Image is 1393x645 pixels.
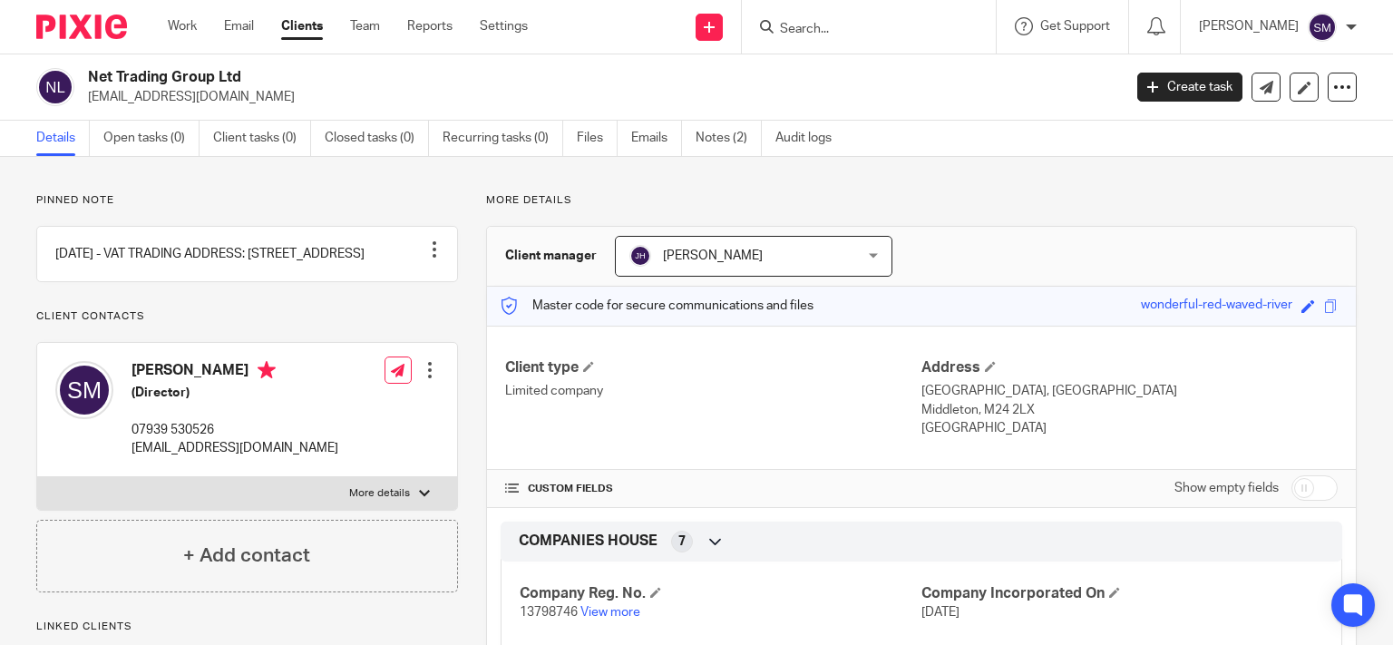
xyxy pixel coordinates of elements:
[132,421,338,439] p: 07939 530526
[443,121,563,156] a: Recurring tasks (0)
[36,15,127,39] img: Pixie
[350,17,380,35] a: Team
[519,532,658,551] span: COMPANIES HOUSE
[407,17,453,35] a: Reports
[631,121,682,156] a: Emails
[36,68,74,106] img: svg%3E
[103,121,200,156] a: Open tasks (0)
[505,382,921,400] p: Limited company
[520,584,921,603] h4: Company Reg. No.
[36,193,458,208] p: Pinned note
[696,121,762,156] a: Notes (2)
[349,486,410,501] p: More details
[132,384,338,402] h5: (Director)
[505,482,921,496] h4: CUSTOM FIELDS
[132,361,338,384] h4: [PERSON_NAME]
[213,121,311,156] a: Client tasks (0)
[520,606,578,619] span: 13798746
[36,620,458,634] p: Linked clients
[501,297,813,315] p: Master code for secure communications and files
[36,121,90,156] a: Details
[577,121,618,156] a: Files
[258,361,276,379] i: Primary
[1308,13,1337,42] img: svg%3E
[1137,73,1242,102] a: Create task
[281,17,323,35] a: Clients
[1141,296,1292,317] div: wonderful-red-waved-river
[921,419,1338,437] p: [GEOGRAPHIC_DATA]
[678,533,686,551] span: 7
[921,401,1338,419] p: Middleton, M24 2LX
[778,22,941,38] input: Search
[486,193,1357,208] p: More details
[1199,17,1299,35] p: [PERSON_NAME]
[36,309,458,324] p: Client contacts
[1174,479,1279,497] label: Show empty fields
[132,439,338,457] p: [EMAIL_ADDRESS][DOMAIN_NAME]
[88,88,1110,106] p: [EMAIL_ADDRESS][DOMAIN_NAME]
[1040,20,1110,33] span: Get Support
[580,606,640,619] a: View more
[663,249,763,262] span: [PERSON_NAME]
[629,245,651,267] img: svg%3E
[921,382,1338,400] p: [GEOGRAPHIC_DATA], [GEOGRAPHIC_DATA]
[480,17,528,35] a: Settings
[168,17,197,35] a: Work
[55,361,113,419] img: svg%3E
[325,121,429,156] a: Closed tasks (0)
[88,68,906,87] h2: Net Trading Group Ltd
[921,606,960,619] span: [DATE]
[224,17,254,35] a: Email
[775,121,845,156] a: Audit logs
[921,358,1338,377] h4: Address
[505,247,597,265] h3: Client manager
[183,542,310,570] h4: + Add contact
[505,358,921,377] h4: Client type
[921,584,1323,603] h4: Company Incorporated On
